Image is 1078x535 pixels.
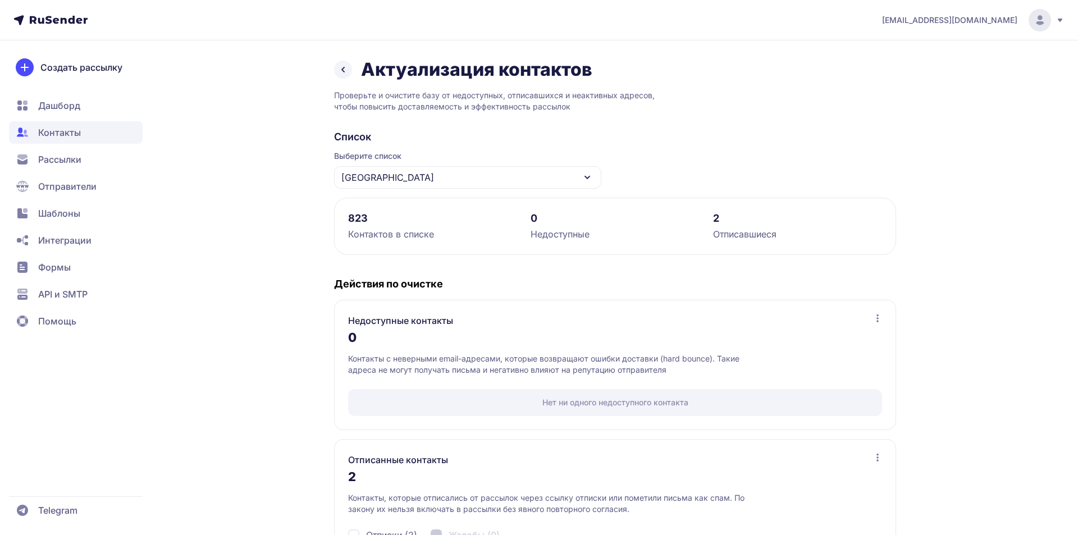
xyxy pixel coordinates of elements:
[38,504,77,517] span: Telegram
[348,314,453,327] h3: Недоступные контакты
[334,150,601,162] span: Выберите список
[341,171,434,184] span: [GEOGRAPHIC_DATA]
[38,180,97,193] span: Отправители
[348,327,882,353] div: 0
[361,58,592,81] h1: Актуализация контактов
[40,61,122,74] span: Создать рассылку
[348,353,766,376] p: Контакты с неверными email-адресами, которые возвращают ошибки доставки (hard bounce). Такие адре...
[38,207,80,220] span: Шаблоны
[38,153,81,166] span: Рассылки
[882,15,1017,26] span: [EMAIL_ADDRESS][DOMAIN_NAME]
[531,227,700,241] div: Недоступные
[38,314,76,328] span: Помощь
[9,499,143,522] a: Telegram
[38,126,81,139] span: Контакты
[713,227,882,241] div: Отписавшиеся
[334,277,896,291] h4: Действия по очистке
[348,492,766,515] p: Контакты, которые отписались от рассылок через ссылку отписки или пометили письма как спам. По за...
[348,227,517,241] div: Контактов в списке
[348,467,882,492] div: 2
[348,212,517,225] div: 823
[348,453,448,467] h3: Отписанные контакты
[38,287,88,301] span: API и SMTP
[334,90,896,112] p: Проверьте и очистите базу от недоступных, отписавшихся и неактивных адресов, чтобы повысить доста...
[348,389,882,416] div: Нет ни одного недоступного контакта
[38,260,71,274] span: Формы
[334,130,896,144] h2: Список
[38,99,80,112] span: Дашборд
[531,212,700,225] div: 0
[38,234,92,247] span: Интеграции
[713,212,882,225] div: 2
